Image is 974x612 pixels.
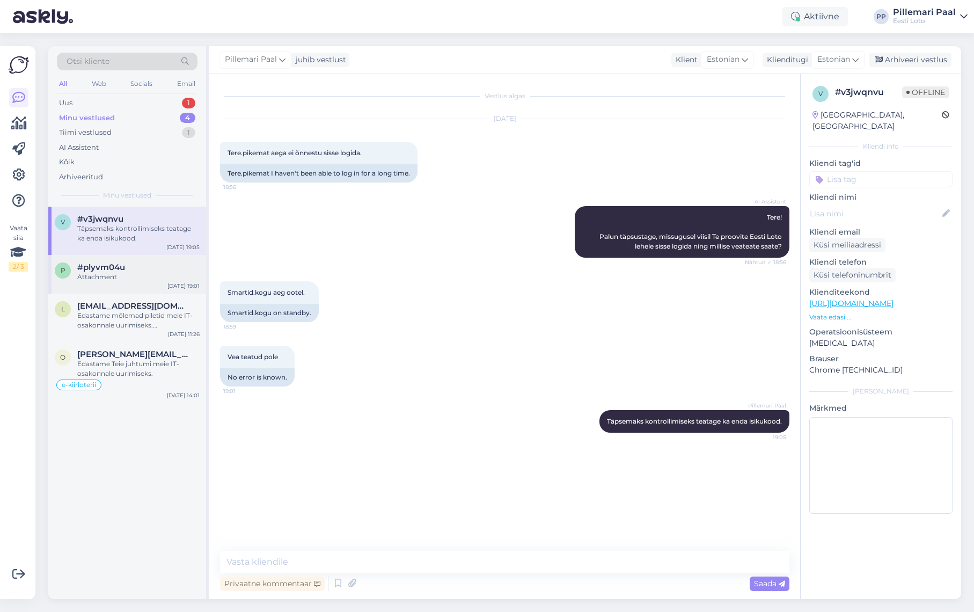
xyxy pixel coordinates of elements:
span: v [61,218,65,226]
p: Chrome [TECHNICAL_ID] [809,365,953,376]
div: Attachment [77,272,200,282]
span: o [60,353,65,361]
div: Täpsemaks kontrollimiseks teatage ka enda isikukood. [77,224,200,243]
p: [MEDICAL_DATA] [809,338,953,349]
span: Tere.pikemat aega ei õnnestu sisse logida. [228,149,362,157]
span: #v3jwqnvu [77,214,123,224]
span: Smartid.kogu aeg ootel. [228,288,305,296]
span: Minu vestlused [103,191,151,200]
div: Kliendi info [809,142,953,151]
div: 1 [182,98,195,108]
span: 18:59 [223,323,263,331]
div: Vaata siia [9,223,28,272]
span: Offline [902,86,949,98]
div: Edastame mõlemad piletid meie IT-osakonnale uurimiseks. [PERSON_NAME] vastuse, anname Teile teada. [77,311,200,330]
span: Estonian [817,54,850,65]
div: Eesti Loto [893,17,956,25]
div: [PERSON_NAME] [809,387,953,396]
div: Tere.pikemat I haven't been able to log in for a long time. [220,164,418,183]
span: Täpsemaks kontrollimiseks teatage ka enda isikukood. [607,417,782,425]
a: Pillemari PaalEesti Loto [893,8,968,25]
span: Nähtud ✓ 18:56 [745,258,786,266]
span: Otsi kliente [67,56,109,67]
a: [URL][DOMAIN_NAME] [809,298,894,308]
div: [DATE] 19:01 [167,282,200,290]
p: Brauser [809,353,953,365]
div: [DATE] [220,114,789,123]
span: Pillemari Paal [225,54,277,65]
div: Küsi meiliaadressi [809,238,885,252]
div: 1 [182,127,195,138]
span: Saada [754,579,785,588]
div: Klienditugi [763,54,808,65]
div: Arhiveeritud [59,172,103,183]
span: AI Assistent [746,198,786,206]
p: Operatsioonisüsteem [809,326,953,338]
div: Klient [671,54,698,65]
div: Email [175,77,197,91]
span: Pillemari Paal [746,402,786,410]
div: Pillemari Paal [893,8,956,17]
div: Kõik [59,157,75,167]
span: liilija.tammoja@gmail.com [77,301,189,311]
p: Kliendi nimi [809,192,953,203]
span: Vea teatud pole [228,353,278,361]
p: Märkmed [809,403,953,414]
input: Lisa nimi [810,208,940,220]
span: #plyvm04u [77,263,125,272]
span: Estonian [707,54,739,65]
div: Smartid.kogu on standby. [220,304,319,322]
div: Tiimi vestlused [59,127,112,138]
p: Klienditeekond [809,287,953,298]
div: Web [90,77,108,91]
p: Kliendi telefon [809,257,953,268]
span: 19:05 [746,433,786,441]
div: PP [874,9,889,24]
div: 2 / 3 [9,262,28,272]
span: olga.kuznetsova1987@gmail.com [77,349,189,359]
p: Kliendi tag'id [809,158,953,169]
div: juhib vestlust [291,54,346,65]
span: p [61,266,65,274]
span: 18:56 [223,183,263,191]
span: l [61,305,65,313]
div: All [57,77,69,91]
div: [DATE] 14:01 [167,391,200,399]
span: v [818,90,823,98]
div: Vestlus algas [220,91,789,101]
span: 19:01 [223,387,263,395]
div: No error is known. [220,368,295,387]
div: Privaatne kommentaar [220,577,325,591]
div: Minu vestlused [59,113,115,123]
input: Lisa tag [809,171,953,187]
div: Aktiivne [782,7,848,26]
div: Küsi telefoninumbrit [809,268,896,282]
div: Edastame Teie juhtumi meie IT-osakonnale uurimiseks. [77,359,200,378]
p: Kliendi email [809,227,953,238]
div: # v3jwqnvu [835,86,902,99]
div: Arhiveeri vestlus [869,53,951,67]
img: Askly Logo [9,55,29,75]
div: AI Assistent [59,142,99,153]
div: [GEOGRAPHIC_DATA], [GEOGRAPHIC_DATA] [812,110,942,132]
div: [DATE] 19:05 [166,243,200,251]
span: e-kiirloterii [62,382,96,388]
div: 4 [180,113,195,123]
p: Vaata edasi ... [809,312,953,322]
div: Socials [128,77,155,91]
div: Uus [59,98,72,108]
div: [DATE] 11:26 [168,330,200,338]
